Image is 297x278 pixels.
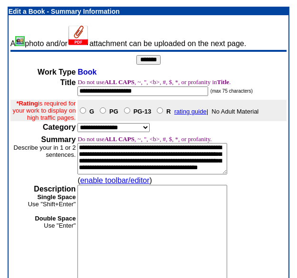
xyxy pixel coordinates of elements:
[10,26,287,48] td: A photo and/or attachment can be uploaded on the next page.
[60,78,76,86] b: Title
[67,26,89,46] img: Add Attachment
[80,176,150,184] a: enable toolbar/editor
[41,135,76,144] b: Summary
[77,68,96,76] span: Book
[43,123,76,131] b: Category
[28,193,76,229] font: Use "Shift+Enter" Use "Enter"
[77,78,230,86] font: Do not use , ~, ", <b>, #, $, *, or profanity in .
[37,193,76,201] b: Single Space
[174,108,207,115] a: rating guide
[211,88,253,94] font: (max 75 characters)
[134,108,152,115] b: PG-13
[12,100,76,121] font: is required for your work to display on high traffic pages.
[105,78,134,86] b: ALL CAPS
[77,135,211,143] font: Do not use , ~, ", <b>, #, $, *, or profanity.
[38,68,76,76] b: Work Type
[34,185,76,193] b: Description
[89,108,94,115] b: G
[217,78,230,86] b: Title
[77,108,259,115] font: | No Adult Material
[9,8,289,15] p: Edit a Book - Summary Information
[105,135,134,143] b: ALL CAPS
[15,36,25,46] img: Add/Remove Photo
[166,108,171,115] b: R
[35,215,76,222] b: Double Space
[109,108,118,115] b: PG
[16,100,38,107] b: *Rating
[14,144,76,158] font: Describe your in 1 or 2 sentences.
